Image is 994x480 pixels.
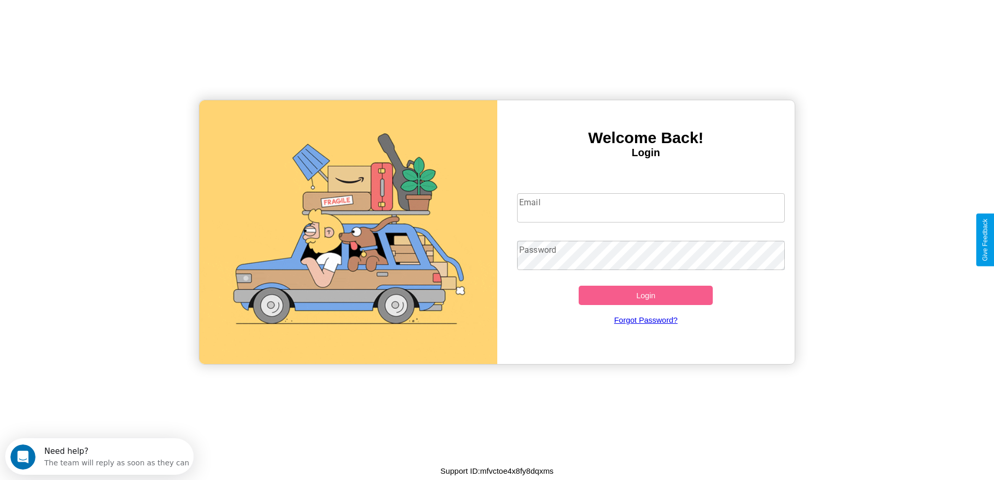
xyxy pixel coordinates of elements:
[512,305,780,335] a: Forgot Password?
[10,444,35,470] iframe: Intercom live chat
[579,286,713,305] button: Login
[199,100,497,364] img: gif
[497,147,795,159] h4: Login
[39,9,184,17] div: Need help?
[981,219,989,261] div: Give Feedback
[497,129,795,147] h3: Welcome Back!
[39,17,184,28] div: The team will reply as soon as they can
[5,438,194,475] iframe: Intercom live chat discovery launcher
[440,464,554,478] p: Support ID: mfvctoe4x8fy8dqxms
[4,4,194,33] div: Open Intercom Messenger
